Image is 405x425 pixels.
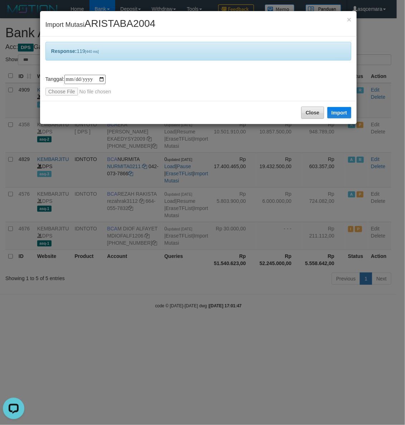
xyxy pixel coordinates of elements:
button: Close [347,16,351,23]
b: Response: [51,48,77,54]
button: Import [327,107,352,118]
span: Import Mutasi [45,21,156,28]
span: × [347,15,351,24]
div: Tanggal: [45,75,351,96]
button: Close [301,107,324,119]
span: [440 ms] [85,50,99,54]
div: 119 [45,42,351,60]
span: ARISTABA2004 [84,18,156,29]
button: Open LiveChat chat widget [3,3,24,24]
